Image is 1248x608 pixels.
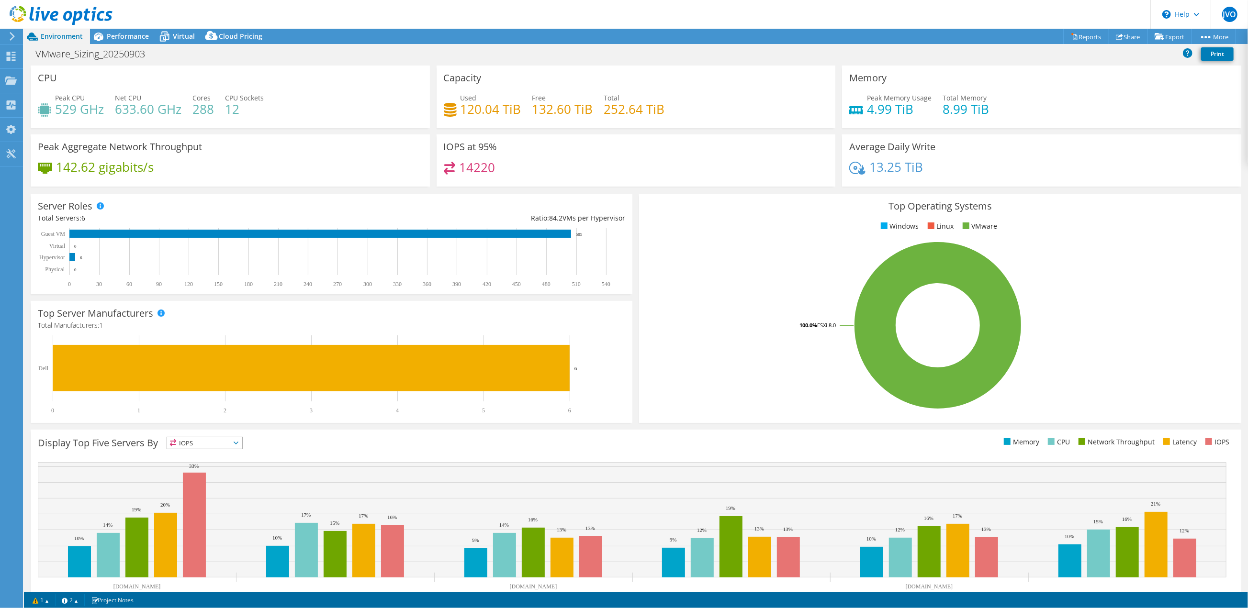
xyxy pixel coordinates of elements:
[189,463,199,469] text: 33%
[512,281,521,287] text: 450
[115,104,181,114] h4: 633.60 GHz
[953,513,962,519] text: 17%
[452,281,461,287] text: 390
[528,517,538,522] text: 16%
[304,281,312,287] text: 240
[84,594,140,606] a: Project Notes
[214,281,223,287] text: 150
[1109,29,1148,44] a: Share
[878,221,919,232] li: Windows
[49,243,66,249] text: Virtual
[99,321,103,330] span: 1
[31,49,160,59] h1: VMware_Sizing_20250903
[38,142,202,152] h3: Peak Aggregate Network Throughput
[604,104,665,114] h4: 252.64 TiB
[359,513,368,519] text: 17%
[333,281,342,287] text: 270
[867,93,932,102] span: Peak Memory Usage
[906,583,953,590] text: [DOMAIN_NAME]
[38,201,92,211] h3: Server Roles
[81,213,85,222] span: 6
[461,93,477,102] span: Used
[167,437,242,449] span: IOPS
[943,104,989,114] h4: 8.99 TiB
[363,281,372,287] text: 300
[1192,29,1236,44] a: More
[192,93,211,102] span: Cores
[396,407,399,414] text: 4
[670,537,677,542] text: 9%
[1063,29,1109,44] a: Reports
[532,104,593,114] h4: 132.60 TiB
[301,512,311,518] text: 17%
[173,32,195,41] span: Virtual
[244,281,253,287] text: 180
[604,93,620,102] span: Total
[549,213,562,222] span: 84.2
[74,535,84,541] text: 10%
[799,321,817,329] tspan: 100.0%
[557,527,566,532] text: 13%
[585,525,595,531] text: 13%
[866,536,876,542] text: 10%
[68,281,71,287] text: 0
[1093,519,1103,524] text: 15%
[754,526,764,531] text: 13%
[192,104,214,114] h4: 288
[532,93,546,102] span: Free
[160,502,170,508] text: 20%
[572,281,581,287] text: 510
[272,535,282,541] text: 10%
[960,221,998,232] li: VMware
[51,407,54,414] text: 0
[184,281,193,287] text: 120
[459,162,495,173] h4: 14220
[330,520,339,526] text: 15%
[602,281,610,287] text: 540
[423,281,431,287] text: 360
[1201,47,1234,61] a: Print
[574,365,577,371] text: 6
[849,73,887,83] h3: Memory
[55,104,104,114] h4: 529 GHz
[943,93,987,102] span: Total Memory
[38,365,48,372] text: Dell
[895,527,905,532] text: 12%
[393,281,402,287] text: 330
[74,244,77,249] text: 0
[924,515,933,521] text: 16%
[45,266,65,273] text: Physical
[867,104,932,114] h4: 4.99 TiB
[41,231,65,237] text: Guest VM
[126,281,132,287] text: 60
[103,522,112,528] text: 14%
[225,93,264,102] span: CPU Sockets
[39,254,65,261] text: Hypervisor
[80,255,82,260] text: 6
[1076,437,1155,447] li: Network Throughput
[156,281,162,287] text: 90
[74,267,77,272] text: 0
[925,221,954,232] li: Linux
[41,32,83,41] span: Environment
[132,507,141,512] text: 19%
[137,407,140,414] text: 1
[444,73,482,83] h3: Capacity
[38,320,625,331] h4: Total Manufacturers:
[1046,437,1070,447] li: CPU
[219,32,262,41] span: Cloud Pricing
[1065,533,1074,539] text: 10%
[482,407,485,414] text: 5
[115,93,141,102] span: Net CPU
[444,142,497,152] h3: IOPS at 95%
[726,505,735,511] text: 19%
[274,281,282,287] text: 210
[1122,516,1132,522] text: 16%
[1001,437,1039,447] li: Memory
[38,73,57,83] h3: CPU
[225,104,264,114] h4: 12
[38,308,153,319] h3: Top Server Manufacturers
[1162,10,1171,19] svg: \n
[1151,501,1160,507] text: 21%
[542,281,551,287] text: 480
